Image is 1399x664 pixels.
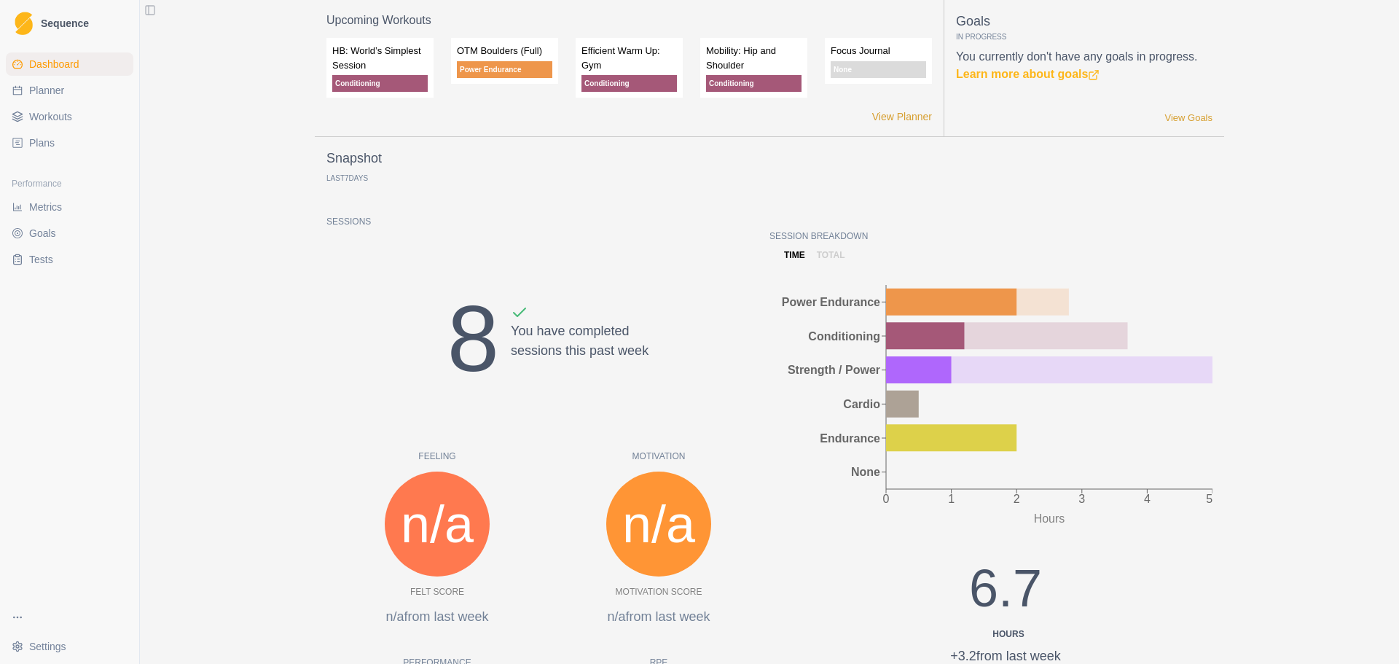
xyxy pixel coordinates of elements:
[1144,493,1151,505] tspan: 4
[909,549,1102,641] div: 6.7
[784,249,805,262] p: time
[6,79,133,102] a: Planner
[326,607,548,627] p: n/a from last week
[6,172,133,195] div: Performance
[581,44,677,72] p: Efficient Warm Up: Gym
[29,226,56,241] span: Goals
[851,466,880,478] tspan: None
[956,68,1100,80] a: Learn more about goals
[6,131,133,155] a: Plans
[808,330,880,343] tspan: Conditioning
[548,450,769,463] p: Motivation
[788,364,880,376] tspan: Strength / Power
[6,222,133,245] a: Goals
[326,450,548,463] p: Feeling
[548,607,769,627] p: n/a from last week
[29,57,79,71] span: Dashboard
[872,109,932,125] a: View Planner
[29,252,53,267] span: Tests
[1164,111,1212,125] a: View Goals
[511,304,648,409] div: You have completed sessions this past week
[817,249,845,262] p: total
[948,493,955,505] tspan: 1
[332,44,428,72] p: HB: World’s Simplest Session
[401,485,474,563] span: n/a
[1034,512,1065,525] tspan: Hours
[1014,493,1020,505] tspan: 2
[41,18,89,28] span: Sequence
[581,75,677,92] p: Conditioning
[706,44,802,72] p: Mobility: Hip and Shoulder
[29,136,55,150] span: Plans
[883,493,890,505] tspan: 0
[616,585,702,598] p: Motivation Score
[769,230,1212,243] p: Session Breakdown
[915,628,1102,641] div: Hours
[6,248,133,271] a: Tests
[1078,493,1085,505] tspan: 3
[326,12,932,29] p: Upcoming Workouts
[831,61,926,78] p: None
[29,200,62,214] span: Metrics
[6,6,133,41] a: LogoSequence
[457,44,552,58] p: OTM Boulders (Full)
[326,174,368,182] p: Last Days
[326,149,382,168] p: Snapshot
[326,215,769,228] p: Sessions
[831,44,926,58] p: Focus Journal
[410,585,464,598] p: Felt Score
[956,48,1212,83] p: You currently don't have any goals in progress.
[29,109,72,124] span: Workouts
[447,269,499,409] div: 8
[820,432,880,445] tspan: Endurance
[29,83,64,98] span: Planner
[843,398,880,410] tspan: Cardio
[457,61,552,78] p: Power Endurance
[782,296,880,308] tspan: Power Endurance
[6,635,133,658] button: Settings
[622,485,695,563] span: n/a
[6,105,133,128] a: Workouts
[345,174,349,182] span: 7
[332,75,428,92] p: Conditioning
[956,12,1212,31] p: Goals
[6,52,133,76] a: Dashboard
[956,31,1212,42] p: In Progress
[6,195,133,219] a: Metrics
[15,12,33,36] img: Logo
[706,75,802,92] p: Conditioning
[1206,493,1212,505] tspan: 5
